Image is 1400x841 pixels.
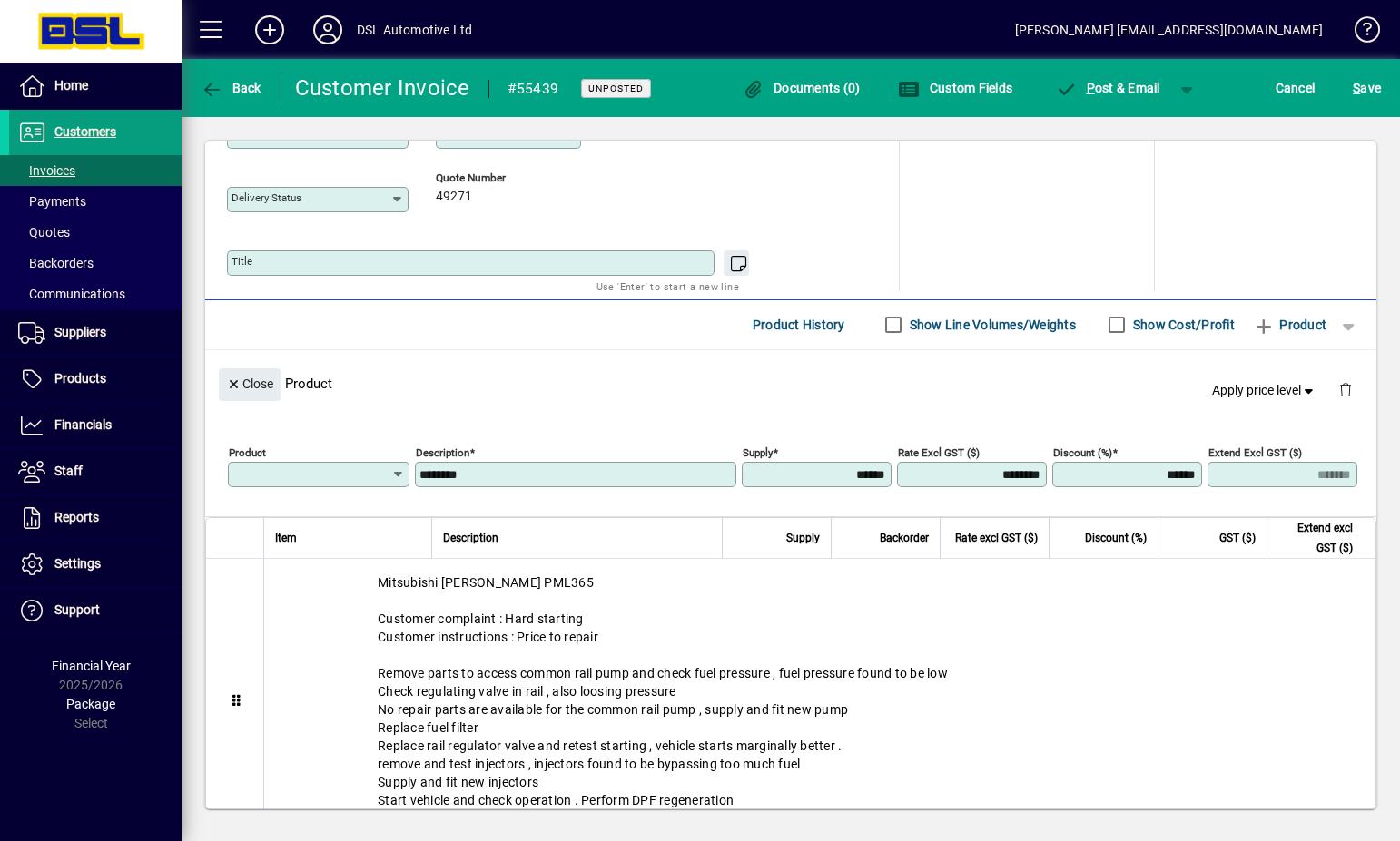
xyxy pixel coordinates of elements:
span: Reports [54,510,99,524]
span: Discount (%) [1085,528,1147,548]
div: DSL Automotive Ltd [357,15,472,44]
mat-label: Discount (%) [1053,445,1112,458]
a: Quotes [9,217,182,248]
app-page-header-button: Back [182,72,281,104]
span: Product [1253,310,1326,339]
a: Settings [9,542,182,587]
a: Payments [9,186,182,217]
span: Products [54,371,106,386]
a: Communications [9,279,182,309]
a: Home [9,64,182,109]
span: GST ($) [1219,528,1256,548]
button: Product [1244,308,1336,341]
span: Item [275,528,297,548]
a: Support [9,588,182,633]
span: 49271 [436,190,472,204]
span: Support [54,602,100,617]
span: Communications [18,287,125,301]
span: Extend excl GST ($) [1278,518,1353,558]
span: Financial Year [52,659,131,673]
span: Backorder [880,528,929,548]
span: Custom Fields [898,81,1012,95]
mat-label: Product [229,445,266,458]
a: Backorders [9,248,182,279]
span: Financials [54,417,112,432]
mat-label: Title [232,255,252,268]
span: Staff [54,464,83,478]
label: Show Cost/Profit [1129,316,1235,334]
a: Reports [9,495,182,541]
button: Apply price level [1205,374,1325,406]
button: Documents (0) [738,72,865,104]
button: Product History [745,308,853,341]
span: ost & Email [1055,81,1160,95]
div: #55439 [508,74,559,103]
button: Delete [1324,368,1367,412]
span: ave [1353,73,1381,103]
span: Rate excl GST ($) [955,528,1038,548]
label: Show Line Volumes/Weights [906,316,1076,334]
app-page-header-button: Delete [1324,381,1367,397]
app-page-header-button: Close [214,375,285,391]
span: Backorders [18,256,94,270]
span: Apply price level [1212,381,1317,400]
a: Invoices [9,155,182,186]
span: Suppliers [54,325,106,339]
span: Product History [753,310,845,339]
button: Post & Email [1046,72,1169,104]
span: Home [54,78,88,93]
span: Supply [786,528,820,548]
span: Quote number [436,172,545,184]
span: Cancel [1276,73,1316,103]
span: Settings [54,556,101,571]
a: Products [9,357,182,402]
button: Profile [299,14,357,46]
span: Quotes [18,225,70,240]
button: Custom Fields [893,72,1017,104]
span: Payments [18,194,86,209]
span: Unposted [588,83,644,94]
div: [PERSON_NAME] [EMAIL_ADDRESS][DOMAIN_NAME] [1015,15,1323,44]
button: Add [241,14,299,46]
mat-label: Extend excl GST ($) [1208,445,1302,458]
mat-hint: Use 'Enter' to start a new line [596,276,739,297]
span: S [1353,81,1360,95]
a: Suppliers [9,310,182,356]
button: Back [196,72,266,104]
button: Close [219,368,281,401]
span: Package [66,697,115,711]
a: Knowledge Base [1341,4,1377,63]
span: Close [226,369,273,399]
a: Financials [9,403,182,448]
span: P [1087,81,1095,95]
span: Documents (0) [743,81,861,95]
div: Product [205,350,1376,416]
button: Cancel [1271,72,1320,104]
mat-label: Description [416,445,469,458]
mat-label: Rate excl GST ($) [898,445,980,458]
span: Customers [54,124,116,139]
mat-label: Delivery status [232,191,301,204]
mat-label: Supply [743,445,773,458]
span: Invoices [18,163,75,178]
div: Customer Invoice [295,73,470,103]
button: Save [1348,72,1385,104]
span: Back [201,81,261,95]
span: Description [443,528,498,548]
a: Staff [9,449,182,494]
